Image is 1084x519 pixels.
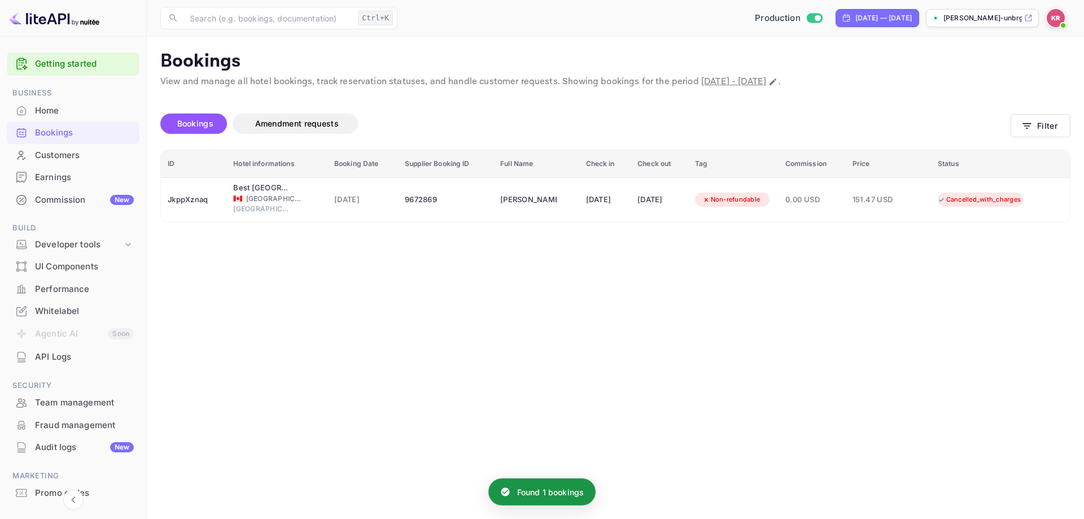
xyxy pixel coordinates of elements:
th: Booking Date [327,150,398,178]
div: Performance [7,278,139,300]
div: New [110,195,134,205]
div: Performance [35,283,134,296]
img: Kobus Roux [1047,9,1065,27]
th: Check out [631,150,688,178]
th: Price [846,150,931,178]
p: Found 1 bookings [517,486,584,498]
p: Bookings [160,50,1070,73]
th: Full Name [493,150,579,178]
table: booking table [161,150,1070,222]
span: Build [7,222,139,234]
span: [DATE] - [DATE] [701,76,766,88]
div: Home [35,104,134,117]
div: API Logs [7,346,139,368]
span: Business [7,87,139,99]
div: Audit logsNew [7,437,139,459]
div: Switch to Sandbox mode [750,12,827,25]
a: Customers [7,145,139,165]
th: Commission [779,150,846,178]
a: Fraud management [7,415,139,435]
span: Security [7,380,139,392]
span: [GEOGRAPHIC_DATA] [246,194,303,204]
a: Audit logsNew [7,437,139,457]
span: [GEOGRAPHIC_DATA] [233,204,290,214]
a: Earnings [7,167,139,187]
div: Developer tools [35,238,123,251]
a: Team management [7,392,139,413]
span: Bookings [177,119,213,128]
div: Jesse Corriveau [500,191,557,209]
div: Getting started [7,53,139,76]
div: Team management [7,392,139,414]
div: 9672869 [405,191,487,209]
div: API Logs [35,351,134,364]
div: JkppXznaq [168,191,220,209]
div: Non-refundable [695,193,768,207]
span: [DATE] [334,194,391,206]
a: Getting started [35,58,134,71]
div: Best Western Parkway Inn & Conference Centre [233,182,290,194]
div: Earnings [35,171,134,184]
div: Audit logs [35,441,134,454]
div: Bookings [35,127,134,139]
a: Home [7,100,139,121]
span: Amendment requests [255,119,339,128]
div: Customers [35,149,134,162]
div: [DATE] [637,191,681,209]
div: [DATE] [586,191,624,209]
div: Developer tools [7,235,139,255]
th: Supplier Booking ID [398,150,493,178]
div: Customers [7,145,139,167]
button: Collapse navigation [63,490,84,510]
div: Earnings [7,167,139,189]
span: 0.00 USD [785,194,839,206]
div: Whitelabel [7,300,139,322]
a: Promo codes [7,482,139,503]
div: Promo codes [35,487,134,500]
a: UI Components [7,256,139,277]
span: Canada [233,195,242,202]
div: CommissionNew [7,189,139,211]
div: Team management [35,396,134,409]
div: UI Components [35,260,134,273]
div: Bookings [7,122,139,144]
div: account-settings tabs [160,114,1011,134]
div: Cancelled_with_charges [930,193,1029,207]
th: Check in [579,150,631,178]
p: View and manage all hotel bookings, track reservation statuses, and handle customer requests. Sho... [160,75,1070,89]
button: Change date range [767,76,779,88]
a: API Logs [7,346,139,367]
div: Home [7,100,139,122]
div: Commission [35,194,134,207]
div: Ctrl+K [358,11,393,25]
div: Whitelabel [35,305,134,318]
th: Status [931,150,1070,178]
div: New [110,442,134,452]
span: 151.47 USD [853,194,909,206]
a: Performance [7,278,139,299]
th: Hotel informations [226,150,327,178]
div: [DATE] — [DATE] [855,13,912,23]
div: Promo codes [7,482,139,504]
a: Bookings [7,122,139,143]
th: ID [161,150,226,178]
button: Filter [1011,114,1070,137]
p: [PERSON_NAME]-unbrg.[PERSON_NAME]... [943,13,1022,23]
th: Tag [688,150,779,178]
div: UI Components [7,256,139,278]
input: Search (e.g. bookings, documentation) [183,7,353,29]
div: Fraud management [7,415,139,437]
span: Production [755,12,801,25]
span: Marketing [7,470,139,482]
a: Whitelabel [7,300,139,321]
div: Fraud management [35,419,134,432]
img: LiteAPI logo [9,9,99,27]
a: CommissionNew [7,189,139,210]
